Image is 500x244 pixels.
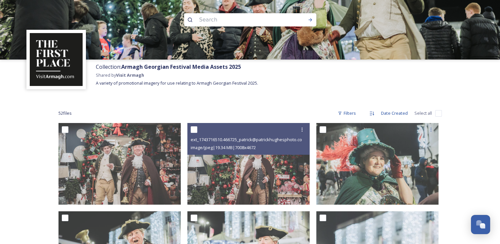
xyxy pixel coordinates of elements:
img: ext_1743716516.299244_patrick@patrickhughesphoto.com-A7406652.jpg [58,123,181,205]
span: Select all [414,110,432,116]
span: Collection: [96,63,241,70]
img: ext_1743716510.466725_patrick@patrickhughesphoto.com-A7406619.jpg [187,123,310,205]
span: 52 file s [58,110,72,116]
img: THE-FIRST-PLACE-VISIT-ARMAGH.COM-BLACK.jpg [30,33,83,86]
strong: Armagh Georgian Festival Media Assets 2025 [121,63,241,70]
span: Shared by [96,72,144,78]
img: ext_1743716505.265706_patrick@patrickhughesphoto.com-A7406595.jpg [316,123,439,205]
span: ext_1743716510.466725_patrick@patrickhughesphoto.com-A7406619.jpg [191,136,333,142]
button: Open Chat [471,215,490,234]
span: image/jpeg | 19.34 MB | 7008 x 4672 [191,144,256,150]
strong: Visit Armagh [116,72,144,78]
input: Search [196,13,287,27]
span: A variety of promotional imagery for use relating to Armagh Georgian Festival 2025. [96,80,258,86]
div: Date Created [378,107,411,120]
div: Filters [334,107,359,120]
